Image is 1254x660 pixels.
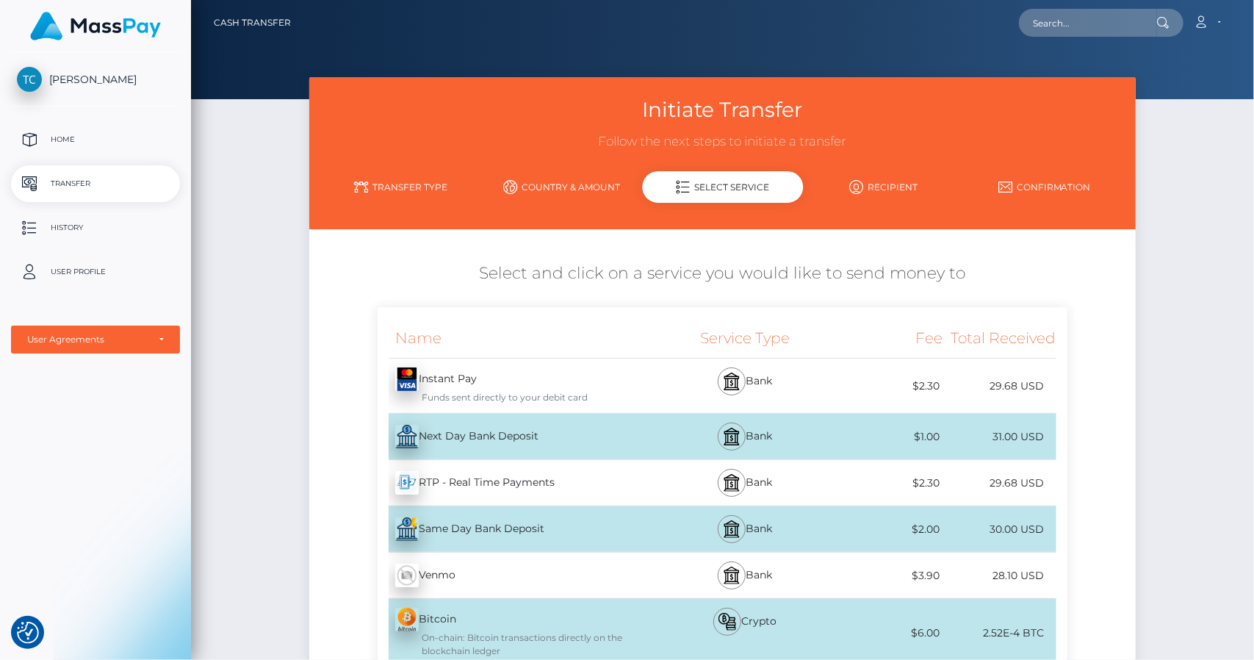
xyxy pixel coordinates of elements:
[214,7,291,38] a: Cash Transfer
[943,617,1056,650] div: 2.52E-4 BTC
[830,513,943,546] div: $2.00
[943,370,1056,403] div: 29.68 USD
[320,262,1125,285] h5: Select and click on a service you would like to send money to
[660,553,830,598] div: Bank
[320,96,1125,124] h3: Initiate Transfer
[660,359,830,413] div: Bank
[723,373,740,390] img: bank.svg
[395,391,660,404] div: Funds sent directly to your debit card
[11,326,180,354] button: User Agreements
[943,420,1056,453] div: 31.00 USD
[11,121,180,158] a: Home
[378,318,660,358] div: Name
[830,467,943,500] div: $2.30
[718,613,736,631] img: bitcoin.svg
[395,631,660,658] div: On-chain: Bitcoin transactions directly on the blockchain ledger
[395,367,419,391] img: QwWugUCNyICDhMjofT14yaqUfddCM6mkz1jyhlzQJMfnoYLnQKBG4sBBx5acn+Idg5zKpHvf4PMFFwNoJ2cDAAAAAASUVORK5...
[378,416,660,457] div: Next Day Bank Deposit
[943,318,1056,358] div: Total Received
[943,559,1056,592] div: 28.10 USD
[481,174,642,200] a: Country & Amount
[943,467,1056,500] div: 29.68 USD
[11,73,180,86] span: [PERSON_NAME]
[830,559,943,592] div: $3.90
[830,420,943,453] div: $1.00
[30,12,161,40] img: MassPay
[723,428,740,445] img: bank.svg
[395,517,419,541] img: uObGLS8Ltq9ceZQwppFW9RMbi2NbuedY4gAAAABJRU5ErkJggg==
[17,622,39,644] button: Consent Preferences
[17,217,174,239] p: History
[395,564,419,587] img: wMhJQYtZFAryAAAAABJRU5ErkJggg==
[378,359,660,413] div: Instant Pay
[1019,9,1157,37] input: Search...
[395,471,419,495] img: wcGC+PCrrIMMAAAAABJRU5ErkJggg==
[17,261,174,283] p: User Profile
[17,129,174,151] p: Home
[378,462,660,503] div: RTP - Real Time Payments
[723,474,740,492] img: bank.svg
[660,460,830,506] div: Bank
[27,334,148,345] div: User Agreements
[320,133,1125,151] h3: Follow the next steps to initiate a transfer
[17,173,174,195] p: Transfer
[395,608,419,631] img: zxlM9hkiQ1iKKYMjuOruv9zc3NfAFPM+lQmnX+Hwj+0b3s+QqDAAAAAElFTkSuQmCC
[723,520,740,538] img: bank.svg
[17,622,39,644] img: Revisit consent button
[660,318,830,358] div: Service Type
[964,174,1125,200] a: Confirmation
[830,617,943,650] div: $6.00
[11,165,180,202] a: Transfer
[943,513,1056,546] div: 30.00 USD
[11,209,180,246] a: History
[642,171,803,203] div: Select Service
[803,174,964,200] a: Recipient
[378,555,660,596] div: Venmo
[660,414,830,459] div: Bank
[395,425,419,448] img: 8MxdlsaCuGbAAAAAElFTkSuQmCC
[830,370,943,403] div: $2.30
[378,509,660,550] div: Same Day Bank Deposit
[660,506,830,552] div: Bank
[830,318,943,358] div: Fee
[723,567,740,584] img: bank.svg
[320,174,481,200] a: Transfer Type
[11,254,180,290] a: User Profile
